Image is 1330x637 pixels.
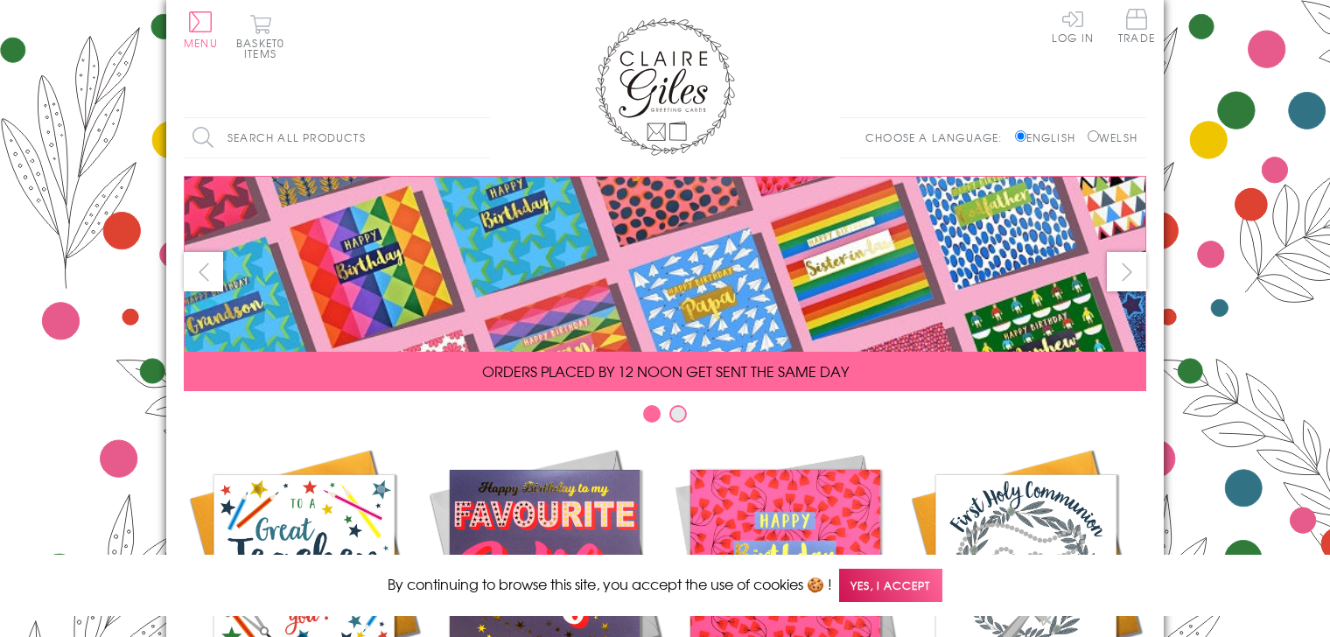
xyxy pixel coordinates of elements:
[244,35,284,61] span: 0 items
[1088,129,1137,145] label: Welsh
[1052,9,1094,43] a: Log In
[1015,130,1026,142] input: English
[184,252,223,291] button: prev
[1088,130,1099,142] input: Welsh
[1015,129,1084,145] label: English
[236,14,284,59] button: Basket0 items
[643,405,661,423] button: Carousel Page 1 (Current Slide)
[1118,9,1155,46] a: Trade
[184,11,218,48] button: Menu
[1118,9,1155,43] span: Trade
[669,405,687,423] button: Carousel Page 2
[1107,252,1146,291] button: next
[839,569,942,603] span: Yes, I accept
[472,118,490,157] input: Search
[184,35,218,51] span: Menu
[482,360,849,381] span: ORDERS PLACED BY 12 NOON GET SENT THE SAME DAY
[184,404,1146,431] div: Carousel Pagination
[865,129,1011,145] p: Choose a language:
[184,118,490,157] input: Search all products
[595,17,735,156] img: Claire Giles Greetings Cards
